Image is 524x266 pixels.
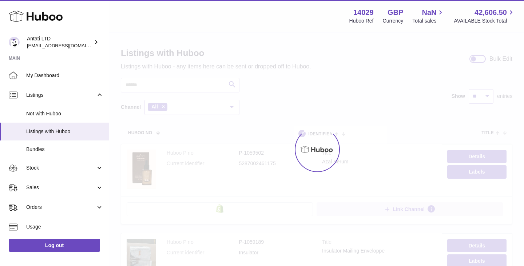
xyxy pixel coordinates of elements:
[412,8,445,24] a: NaN Total sales
[26,72,103,79] span: My Dashboard
[26,164,96,171] span: Stock
[26,110,103,117] span: Not with Huboo
[454,8,515,24] a: 42,606.50 AVAILABLE Stock Total
[26,184,96,191] span: Sales
[388,8,403,17] strong: GBP
[9,239,100,252] a: Log out
[27,35,92,49] div: Antati LTD
[475,8,507,17] span: 42,606.50
[26,146,103,153] span: Bundles
[353,8,374,17] strong: 14029
[349,17,374,24] div: Huboo Ref
[26,223,103,230] span: Usage
[454,17,515,24] span: AVAILABLE Stock Total
[383,17,404,24] div: Currency
[26,204,96,211] span: Orders
[26,92,96,99] span: Listings
[27,43,107,48] span: [EMAIL_ADDRESS][DOMAIN_NAME]
[412,17,445,24] span: Total sales
[422,8,436,17] span: NaN
[26,128,103,135] span: Listings with Huboo
[9,37,20,48] img: toufic@antatiskin.com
